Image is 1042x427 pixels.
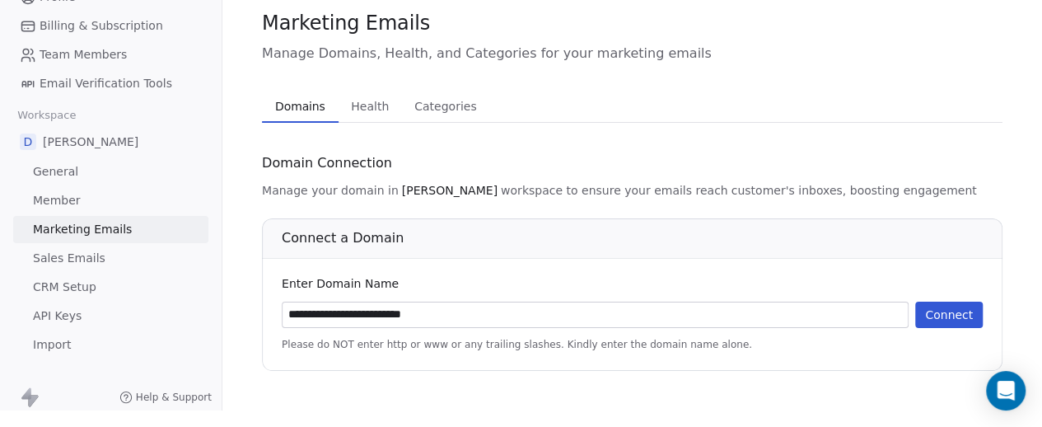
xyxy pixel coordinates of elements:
span: Team Members [40,46,127,63]
a: Help & Support [119,391,212,404]
span: Health [344,95,395,118]
div: Enter Domain Name [282,275,983,292]
span: customer's inboxes, boosting engagement [731,182,977,199]
a: Import [13,331,208,359]
span: workspace to ensure your emails reach [501,182,728,199]
a: API Keys [13,303,208,330]
span: Sales Emails [33,250,105,267]
span: Workspace [11,103,83,128]
a: Team Members [13,41,208,68]
span: Manage Domains, Health, and Categories for your marketing emails [262,44,1002,63]
a: Billing & Subscription [13,12,208,40]
span: Billing & Subscription [40,17,163,35]
span: [PERSON_NAME] [43,134,138,150]
span: API Keys [33,307,82,325]
span: Domains [269,95,332,118]
span: Connect a Domain [282,230,404,246]
a: Export [13,360,208,387]
span: General [33,163,78,181]
span: Import [33,336,71,354]
div: Open Intercom Messenger [986,371,1026,411]
a: Email Verification Tools [13,70,208,97]
a: CRM Setup [13,274,208,301]
span: Marketing Emails [33,221,132,238]
span: Export [33,365,71,382]
span: D [20,134,36,150]
a: Marketing Emails [13,216,208,243]
span: [PERSON_NAME] [402,182,498,199]
a: Sales Emails [13,245,208,272]
span: Domain Connection [262,153,392,173]
span: CRM Setup [33,279,96,296]
span: Categories [408,95,483,118]
span: Manage your domain in [262,182,399,199]
button: Connect [915,302,983,328]
span: Email Verification Tools [40,75,172,92]
a: Member [13,187,208,214]
span: Marketing Emails [262,11,430,35]
span: Please do NOT enter http or www or any trailing slashes. Kindly enter the domain name alone. [282,338,983,351]
span: Member [33,192,81,209]
a: General [13,158,208,185]
span: Help & Support [136,391,212,404]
